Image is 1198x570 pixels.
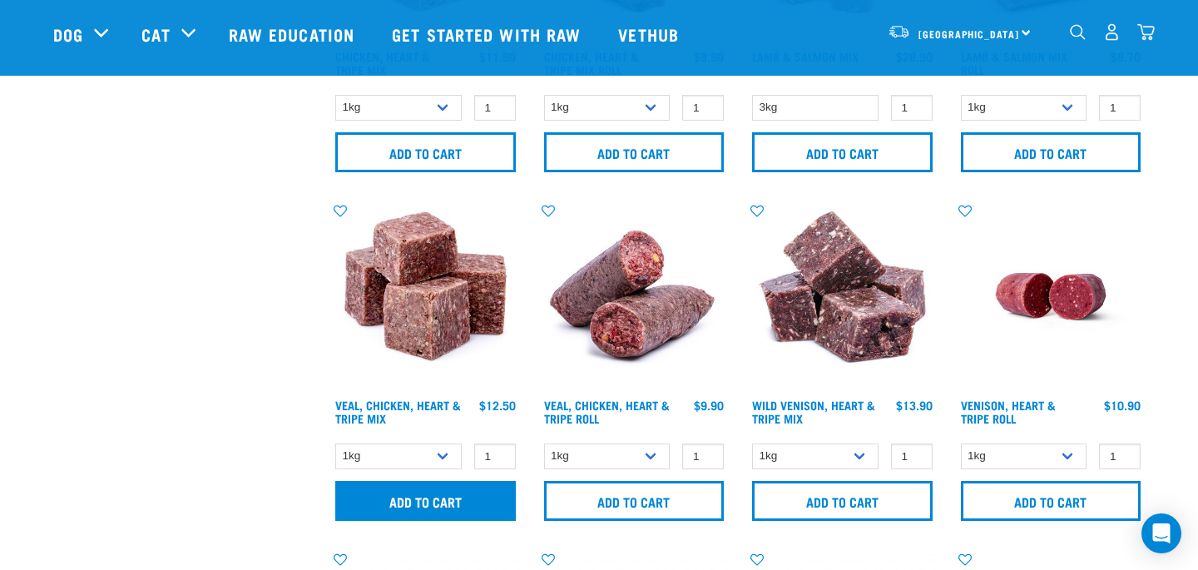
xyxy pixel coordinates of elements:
div: $10.90 [1104,399,1141,412]
span: [GEOGRAPHIC_DATA] [918,31,1019,37]
div: $12.50 [479,399,516,412]
input: Add to cart [335,132,516,172]
input: Add to cart [544,132,725,172]
a: Veal, Chicken, Heart & Tripe Mix [335,402,461,421]
a: Wild Venison, Heart & Tripe Mix [752,402,875,421]
a: Raw Education [212,1,375,67]
img: Veal Chicken Heart Tripe Mix 01 [331,202,520,391]
div: Open Intercom Messenger [1141,513,1181,553]
img: van-moving.png [888,24,910,39]
img: 1171 Venison Heart Tripe Mix 01 [748,202,937,391]
img: home-icon-1@2x.png [1070,24,1086,40]
a: Get started with Raw [375,1,601,67]
input: 1 [682,444,724,469]
input: 1 [1099,444,1141,469]
input: 1 [1099,95,1141,121]
input: Add to cart [752,481,933,521]
img: Raw Essentials Venison Heart & Tripe Hypoallergenic Raw Pet Food Bulk Roll Unwrapped [957,202,1146,391]
input: Add to cart [335,481,516,521]
input: Add to cart [961,481,1141,521]
img: user.png [1103,23,1121,41]
a: Vethub [601,1,700,67]
input: 1 [891,95,933,121]
a: Veal, Chicken, Heart & Tripe Roll [544,402,670,421]
input: 1 [474,95,516,121]
input: Add to cart [961,132,1141,172]
input: 1 [891,444,933,469]
img: home-icon@2x.png [1137,23,1155,41]
div: $13.90 [896,399,933,412]
div: $9.90 [694,399,724,412]
a: Venison, Heart & Tripe Roll [961,402,1056,421]
input: 1 [474,444,516,469]
img: 1263 Chicken Organ Roll 02 [540,202,729,391]
input: 1 [682,95,724,121]
input: Add to cart [544,481,725,521]
a: Cat [141,22,170,47]
a: Dog [53,22,83,47]
input: Add to cart [752,132,933,172]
